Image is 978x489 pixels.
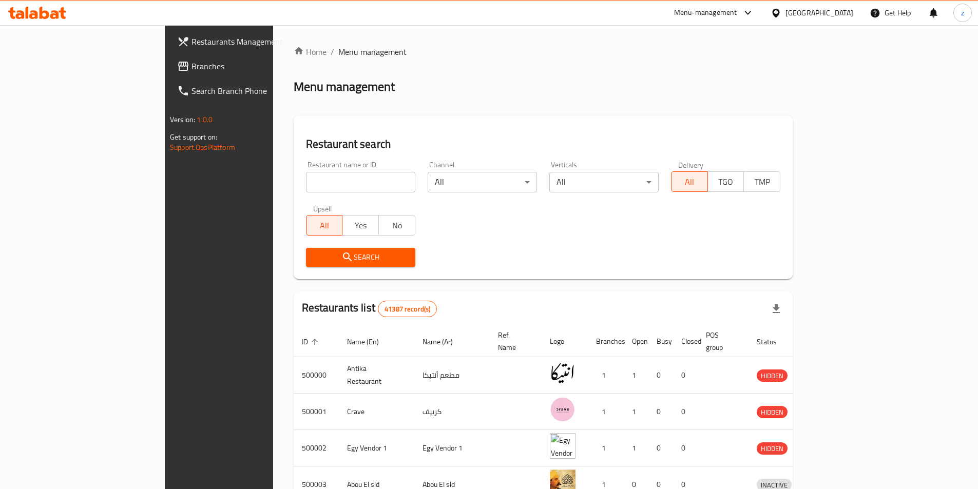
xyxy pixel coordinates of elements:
[339,357,414,394] td: Antika Restaurant
[378,215,415,236] button: No
[306,172,415,192] input: Search for restaurant name or ID..
[676,174,704,189] span: All
[311,218,339,233] span: All
[342,215,379,236] button: Yes
[764,297,789,321] div: Export file
[191,60,320,72] span: Branches
[743,171,780,192] button: TMP
[624,394,648,430] td: 1
[757,406,788,418] span: HIDDEN
[294,46,793,58] nav: breadcrumb
[170,113,195,126] span: Version:
[673,326,698,357] th: Closed
[338,46,407,58] span: Menu management
[550,360,576,386] img: Antika Restaurant
[294,79,395,95] h2: Menu management
[313,205,332,212] label: Upsell
[706,329,736,354] span: POS group
[648,326,673,357] th: Busy
[757,443,788,455] span: HIDDEN
[550,397,576,422] img: Crave
[414,430,490,466] td: Egy Vendor 1
[673,430,698,466] td: 0
[757,442,788,455] div: HIDDEN
[673,394,698,430] td: 0
[588,357,624,394] td: 1
[712,174,740,189] span: TGO
[314,251,407,264] span: Search
[624,326,648,357] th: Open
[414,394,490,430] td: كرييف
[498,329,529,354] span: Ref. Name
[961,7,964,18] span: z
[588,430,624,466] td: 1
[414,357,490,394] td: مطعم أنتيكا
[347,336,392,348] span: Name (En)
[191,85,320,97] span: Search Branch Phone
[302,300,437,317] h2: Restaurants list
[339,394,414,430] td: Crave
[383,218,411,233] span: No
[197,113,213,126] span: 1.0.0
[549,172,659,192] div: All
[169,54,328,79] a: Branches
[648,394,673,430] td: 0
[648,357,673,394] td: 0
[624,430,648,466] td: 1
[378,304,436,314] span: 41387 record(s)
[757,336,790,348] span: Status
[428,172,537,192] div: All
[542,326,588,357] th: Logo
[306,215,343,236] button: All
[648,430,673,466] td: 0
[191,35,320,48] span: Restaurants Management
[678,161,704,168] label: Delivery
[306,248,415,267] button: Search
[707,171,744,192] button: TGO
[588,326,624,357] th: Branches
[671,171,708,192] button: All
[673,357,698,394] td: 0
[550,433,576,459] img: Egy Vendor 1
[748,174,776,189] span: TMP
[331,46,334,58] li: /
[757,370,788,382] span: HIDDEN
[423,336,466,348] span: Name (Ar)
[588,394,624,430] td: 1
[347,218,375,233] span: Yes
[302,336,321,348] span: ID
[170,130,217,144] span: Get support on:
[306,136,780,152] h2: Restaurant search
[674,7,737,19] div: Menu-management
[169,29,328,54] a: Restaurants Management
[624,357,648,394] td: 1
[339,430,414,466] td: Egy Vendor 1
[169,79,328,103] a: Search Branch Phone
[170,141,235,154] a: Support.OpsPlatform
[785,7,853,18] div: [GEOGRAPHIC_DATA]
[378,301,437,317] div: Total records count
